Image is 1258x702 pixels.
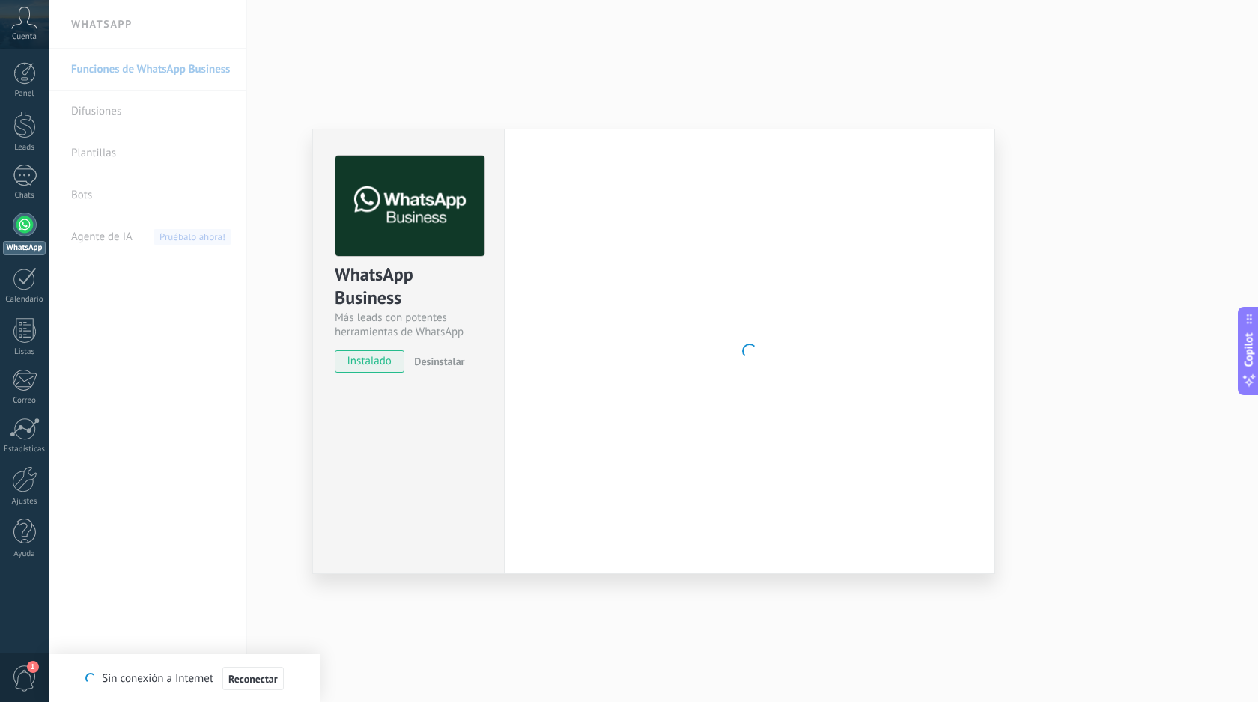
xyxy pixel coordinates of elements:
[3,191,46,201] div: Chats
[27,661,39,673] span: 1
[1242,333,1257,367] span: Copilot
[222,667,284,691] button: Reconectar
[408,350,464,373] button: Desinstalar
[85,666,283,691] div: Sin conexión a Internet
[3,295,46,305] div: Calendario
[335,311,482,339] div: Más leads con potentes herramientas de WhatsApp
[335,263,482,311] div: WhatsApp Business
[3,347,46,357] div: Listas
[12,32,37,42] span: Cuenta
[3,549,46,559] div: Ayuda
[414,355,464,368] span: Desinstalar
[3,445,46,454] div: Estadísticas
[3,89,46,99] div: Panel
[228,674,278,684] span: Reconectar
[3,396,46,406] div: Correo
[3,241,46,255] div: WhatsApp
[3,143,46,153] div: Leads
[335,156,484,257] img: logo_main.png
[335,350,404,373] span: instalado
[3,497,46,507] div: Ajustes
